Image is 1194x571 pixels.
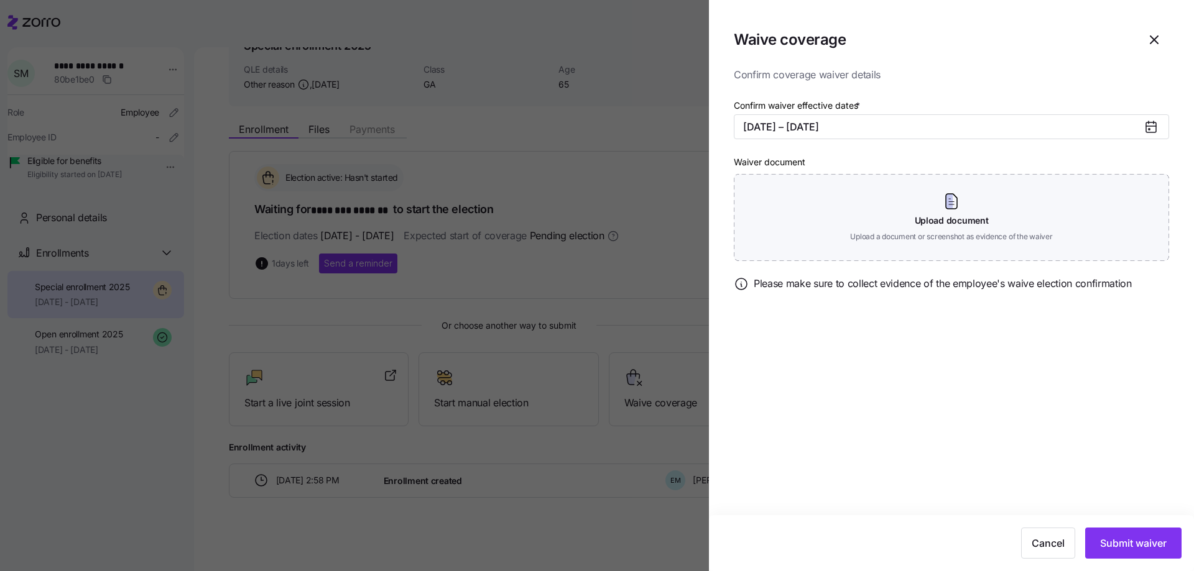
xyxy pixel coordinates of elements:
label: Confirm waiver effective dates [734,99,863,112]
span: Confirm coverage waiver details [734,67,1169,83]
span: Submit waiver [1100,536,1167,550]
button: Submit waiver [1085,528,1182,559]
h1: Waive coverage [734,30,1129,49]
span: Cancel [1032,536,1065,550]
button: [DATE] – [DATE] [734,114,1169,139]
span: Please make sure to collect evidence of the employee's waive election confirmation [754,276,1132,291]
button: Cancel [1021,528,1075,559]
label: Waiver document [734,155,805,169]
